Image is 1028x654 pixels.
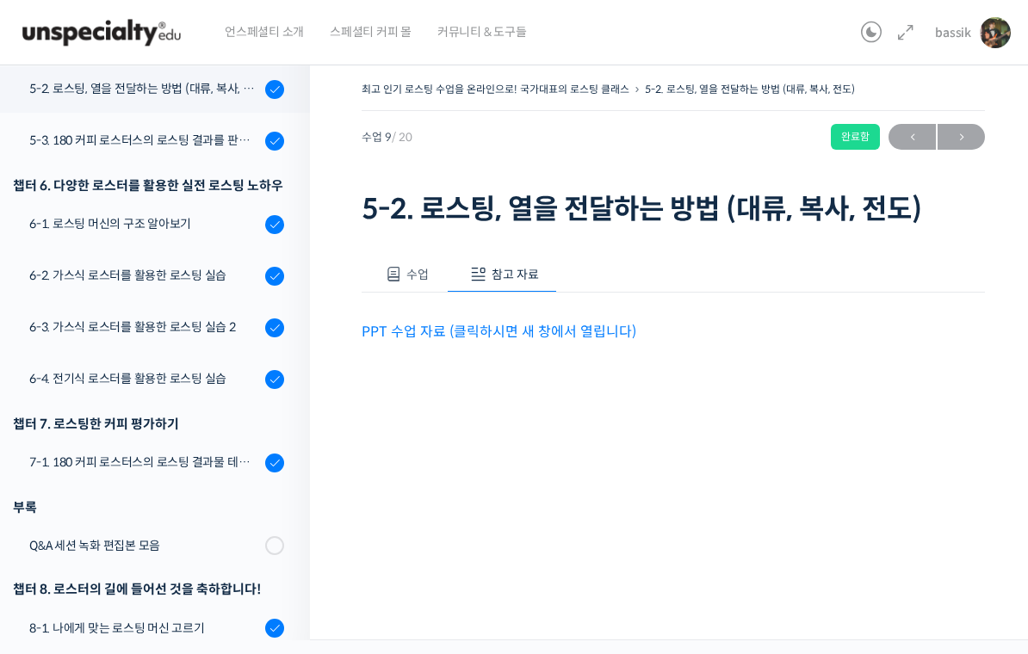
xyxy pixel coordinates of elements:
[29,318,260,336] div: 6-3. 가스식 로스터를 활용한 로스팅 실습 2
[362,193,985,225] h1: 5-2. 로스팅, 열을 전달하는 방법 (대류, 복사, 전도)
[54,537,65,551] span: 홈
[13,174,284,197] div: 챕터 6. 다양한 로스터를 활용한 실전 로스팅 노하우
[13,577,284,601] div: 챕터 8. 로스터의 길에 들어선 것을 축하합니다!
[222,511,331,554] a: 설정
[938,126,985,149] span: →
[29,214,260,233] div: 6-1. 로스팅 머신의 구조 알아보기
[266,537,287,551] span: 설정
[889,126,936,149] span: ←
[13,496,284,519] div: 부록
[406,267,429,282] span: 수업
[362,323,636,341] a: PPT 수업 자료 (클릭하시면 새 창에서 열립니다)
[889,124,936,150] a: ←이전
[29,79,260,98] div: 5-2. 로스팅, 열을 전달하는 방법 (대류, 복사, 전도)
[362,83,629,96] a: 최고 인기 로스팅 수업을 온라인으로! 국가대표의 로스팅 클래스
[29,619,260,638] div: 8-1. 나에게 맞는 로스팅 머신 고르기
[362,132,412,143] span: 수업 9
[158,538,178,552] span: 대화
[5,511,114,554] a: 홈
[831,124,880,150] div: 완료함
[492,267,539,282] span: 참고 자료
[29,131,260,150] div: 5-3. 180 커피 로스터스의 로스팅 결과를 판단하는 노하우
[29,266,260,285] div: 6-2. 가스식 로스터를 활용한 로스팅 실습
[29,369,260,388] div: 6-4. 전기식 로스터를 활용한 로스팅 실습
[645,83,855,96] a: 5-2. 로스팅, 열을 전달하는 방법 (대류, 복사, 전도)
[935,25,971,40] span: bassik
[13,412,284,435] div: 챕터 7. 로스팅한 커피 평가하기
[938,124,985,150] a: 다음→
[29,536,260,555] div: Q&A 세션 녹화 편집본 모음
[392,130,412,145] span: / 20
[29,453,260,472] div: 7-1. 180 커피 로스터스의 로스팅 결과물 테스트 노하우
[114,511,222,554] a: 대화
